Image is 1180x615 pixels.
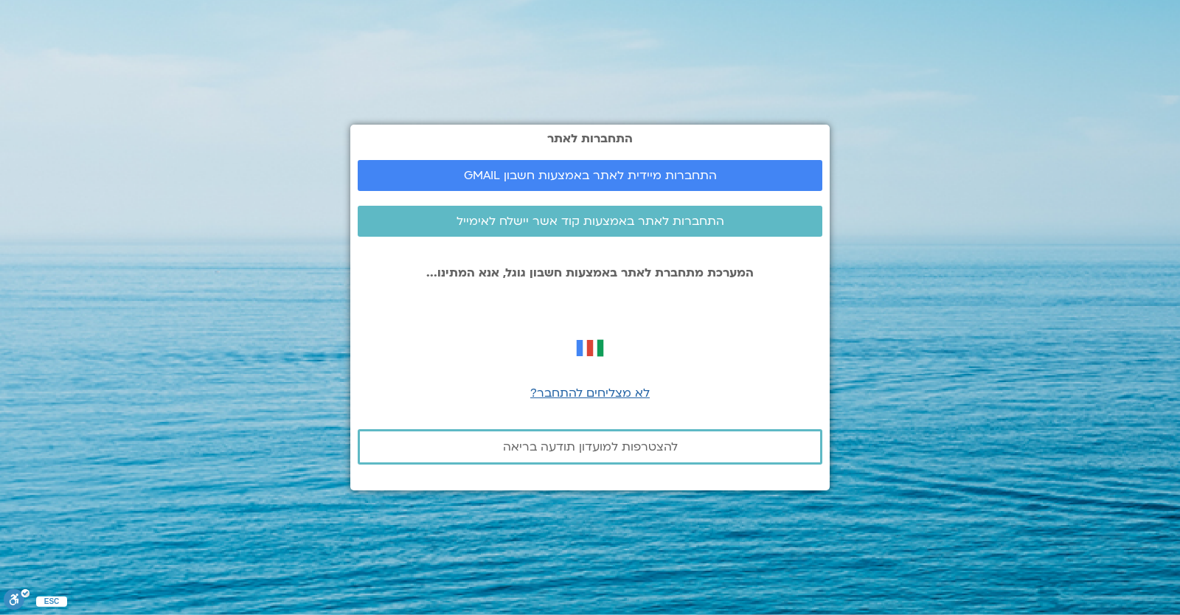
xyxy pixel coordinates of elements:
a: לא מצליחים להתחבר? [530,385,650,401]
span: להצטרפות למועדון תודעה בריאה [503,440,678,454]
a: להצטרפות למועדון תודעה בריאה [358,429,822,465]
p: המערכת מתחברת לאתר באמצעות חשבון גוגל, אנא המתינו... [358,266,822,279]
h2: התחברות לאתר [358,132,822,145]
span: התחברות מיידית לאתר באמצעות חשבון GMAIL [464,169,717,182]
a: התחברות לאתר באמצעות קוד אשר יישלח לאימייל [358,206,822,237]
span: התחברות לאתר באמצעות קוד אשר יישלח לאימייל [457,215,724,228]
a: התחברות מיידית לאתר באמצעות חשבון GMAIL [358,160,822,191]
